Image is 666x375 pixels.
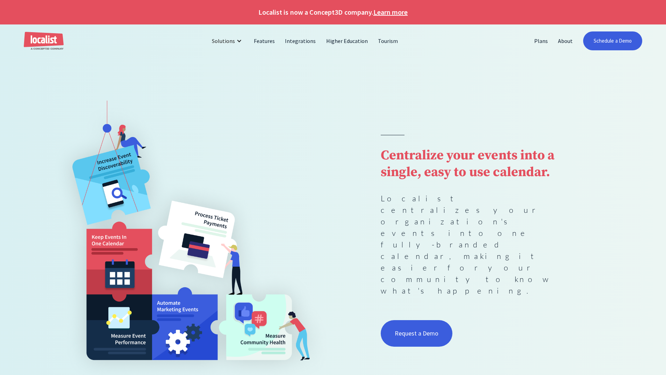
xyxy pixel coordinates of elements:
strong: Centralize your events into a single, easy to use calendar. [381,147,554,181]
a: Tourism [373,33,403,49]
div: Solutions [207,33,249,49]
a: Request a Demo [381,320,453,347]
a: Higher Education [321,33,373,49]
a: Schedule a Demo [583,31,642,50]
a: About [553,33,578,49]
a: Features [249,33,280,49]
p: Localist centralizes your organization's events into one fully-branded calendar, making it easier... [381,193,571,296]
a: Learn more [373,7,408,17]
a: Integrations [280,33,321,49]
a: home [24,32,64,50]
div: Solutions [212,37,235,45]
a: Plans [529,33,553,49]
